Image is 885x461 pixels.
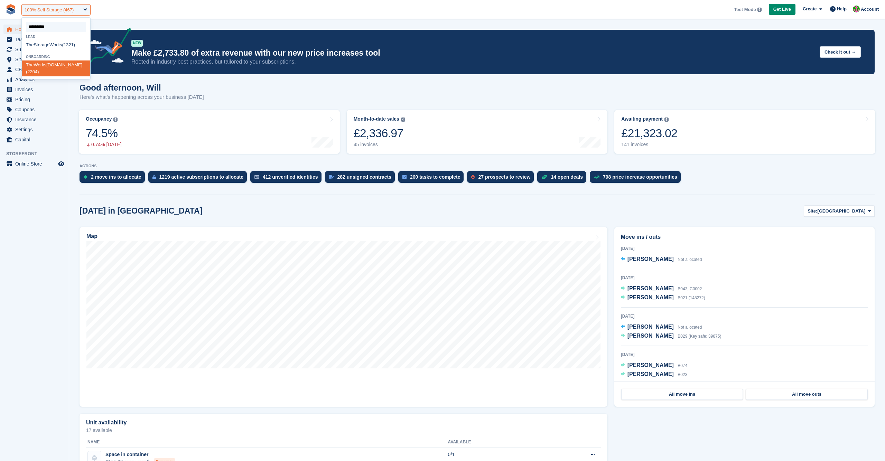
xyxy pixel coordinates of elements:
img: deal-1b604bf984904fb50ccaf53a9ad4b4a5d6e5aea283cecdc64d6e3604feb123c2.svg [541,175,547,179]
span: Works [34,62,46,67]
a: Awaiting payment £21,323.02 141 invoices [614,110,875,154]
span: Analytics [15,75,57,84]
a: All move outs [746,389,868,400]
span: Capital [15,135,57,144]
span: Test Mode [734,6,756,13]
a: Map [80,227,607,407]
div: £21,323.02 [621,126,677,140]
span: [PERSON_NAME] [627,371,674,377]
div: 74.5% [86,126,122,140]
span: Get Live [773,6,791,13]
img: verify_identity-adf6edd0f0f0b5bbfe63781bf79b02c33cf7c696d77639b501bdc392416b5a36.svg [254,175,259,179]
span: The [26,42,34,47]
a: [PERSON_NAME] Not allocated [621,255,702,264]
span: [PERSON_NAME] [627,294,674,300]
span: [PERSON_NAME] [627,333,674,339]
h2: [DATE] in [GEOGRAPHIC_DATA] [80,206,202,216]
a: 2 move ins to allocate [80,171,148,186]
a: menu [3,35,65,44]
span: CRM [15,65,57,74]
div: NEW [131,40,143,47]
a: 412 unverified identities [250,171,325,186]
div: 27 prospects to review [478,174,530,180]
span: [PERSON_NAME] [627,256,674,262]
div: Awaiting payment [621,116,663,122]
div: 1219 active subscriptions to allocate [159,174,244,180]
a: All move ins [621,389,743,400]
h2: Map [86,233,97,239]
span: Insurance [15,115,57,124]
a: Occupancy 74.5% 0.74% [DATE] [79,110,340,154]
span: Create [803,6,817,12]
a: menu [3,25,65,34]
div: £2,336.97 [354,126,405,140]
p: Here's what's happening across your business [DATE] [80,93,204,101]
div: 45 invoices [354,142,405,148]
a: [PERSON_NAME] B021 (148272) [621,293,705,302]
img: contract_signature_icon-13c848040528278c33f63329250d36e43548de30e8caae1d1a13099fd9432cc5.svg [329,175,334,179]
div: 412 unverified identities [263,174,318,180]
a: menu [3,105,65,114]
span: Tasks [15,35,57,44]
a: menu [3,55,65,64]
span: B023 [678,372,687,377]
div: 260 tasks to complete [410,174,460,180]
div: 0.74% [DATE] [86,142,122,148]
span: Storefront [6,150,69,157]
span: Home [15,25,57,34]
a: menu [3,125,65,134]
span: Site: [808,208,817,215]
h1: Good afternoon, Will [80,83,204,92]
img: icon-info-grey-7440780725fd019a000dd9b08b2336e03edf1995a4989e88bcd33f0948082b44.svg [113,117,118,122]
div: [DATE] [621,351,868,358]
img: price-adjustments-announcement-icon-8257ccfd72463d97f412b2fc003d46551f7dbcb40ab6d574587a9cd5c0d94... [83,28,131,67]
div: [DATE] [621,245,868,252]
h2: Move ins / outs [621,233,868,241]
a: 1219 active subscriptions to allocate [148,171,251,186]
span: B074 [678,363,687,368]
div: [DOMAIN_NAME] (2204) [22,60,90,77]
a: menu [3,65,65,74]
div: [DATE] [621,275,868,281]
a: 27 prospects to review [467,171,537,186]
p: Rooted in industry best practices, but tailored to your subscriptions. [131,58,814,66]
img: active_subscription_to_allocate_icon-d502201f5373d7db506a760aba3b589e785aa758c864c3986d89f69b8ff3... [152,175,156,179]
a: menu [3,159,65,169]
a: menu [3,95,65,104]
img: icon-info-grey-7440780725fd019a000dd9b08b2336e03edf1995a4989e88bcd33f0948082b44.svg [757,8,762,12]
th: Name [86,437,448,448]
span: Invoices [15,85,57,94]
span: Account [861,6,879,13]
span: [PERSON_NAME] [627,324,674,330]
h2: Unit availability [86,420,127,426]
span: [GEOGRAPHIC_DATA] [817,208,865,215]
img: move_ins_to_allocate_icon-fdf77a2bb77ea45bf5b3d319d69a93e2d87916cf1d5bf7949dd705db3b84f3ca.svg [84,175,87,179]
img: price_increase_opportunities-93ffe204e8149a01c8c9dc8f82e8f89637d9d84a8eef4429ea346261dce0b2c0.svg [594,176,599,179]
a: [PERSON_NAME] B023 [621,370,688,379]
img: prospect-51fa495bee0391a8d652442698ab0144808aea92771e9ea1ae160a38d050c398.svg [471,175,475,179]
div: Lead [22,35,90,39]
a: 798 price increase opportunities [590,171,684,186]
button: Check it out → [820,46,861,58]
a: Preview store [57,160,65,168]
span: Coupons [15,105,57,114]
span: Not allocated [678,257,702,262]
span: B043, C0002 [678,286,702,291]
img: icon-info-grey-7440780725fd019a000dd9b08b2336e03edf1995a4989e88bcd33f0948082b44.svg [664,117,669,122]
a: menu [3,45,65,54]
div: [DATE] [621,313,868,319]
div: 798 price increase opportunities [603,174,677,180]
div: 282 unsigned contracts [337,174,391,180]
span: Subscriptions [15,45,57,54]
div: 100% Self Storage (467) [25,7,74,13]
span: Not allocated [678,325,702,330]
a: Month-to-date sales £2,336.97 45 invoices [347,110,608,154]
span: The [26,62,34,67]
img: stora-icon-8386f47178a22dfd0bd8f6a31ec36ba5ce8667c1dd55bd0f319d3a0aa187defe.svg [6,4,16,15]
span: Works [49,42,62,47]
span: Settings [15,125,57,134]
span: B029 (Key safe: 39875) [678,334,721,339]
div: Occupancy [86,116,112,122]
div: Space in container [105,451,175,458]
span: [PERSON_NAME] [627,285,674,291]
